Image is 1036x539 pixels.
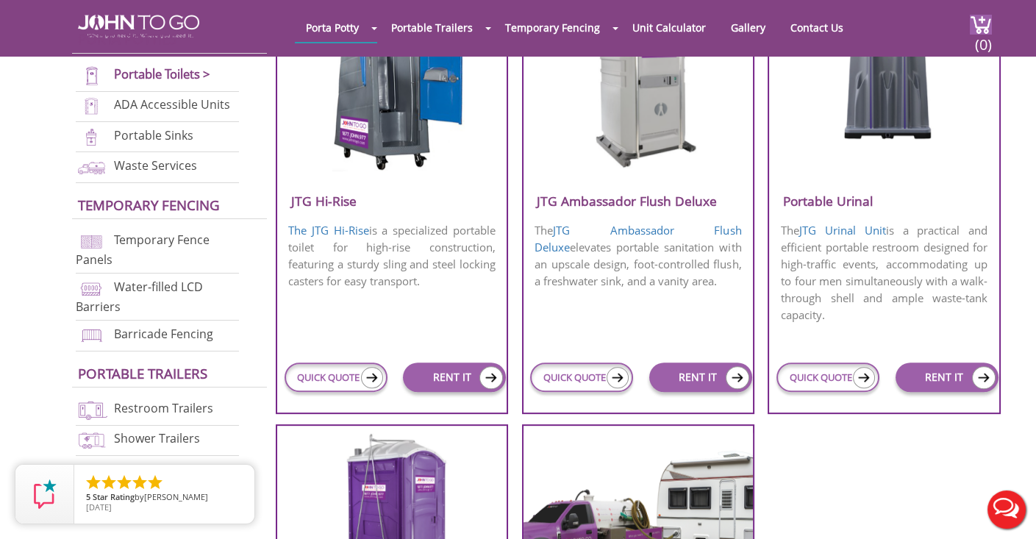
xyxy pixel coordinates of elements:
h3: JTG Ambassador Flush Deluxe [524,189,754,213]
a: Restroom Trailers [114,400,213,416]
img: waste-services-new.png [76,157,107,177]
span: [PERSON_NAME] [144,491,208,502]
a: Temporary Fence Panels [76,232,210,268]
h3: Portable Urinal [769,189,999,213]
a: Shower Trailers [114,430,200,446]
a: Porta Potty [295,13,370,42]
img: JOHN to go [78,15,199,38]
button: Live Chat [977,480,1036,539]
li:  [131,474,149,491]
a: JTG Urinal Unit [799,223,886,238]
a: Unit Calculator [621,13,717,42]
img: portable-sinks-new.png [76,127,107,147]
a: RENT IT [649,363,752,392]
li:  [146,474,164,491]
img: icon [972,366,996,389]
img: water-filled%20barriers-new.png [76,279,107,299]
img: shower-trailers-new.png [76,430,107,450]
a: RENT IT [896,363,999,392]
h3: JTG Hi-Rise [277,189,507,213]
img: Review Rating [30,479,60,509]
a: Water-filled LCD Barriers [76,279,203,315]
a: Gallery [720,13,776,42]
a: Temporary Fencing [494,13,611,42]
a: Waste Services [114,157,197,174]
img: ADA-units-new.png [76,96,107,116]
li:  [100,474,118,491]
a: QUICK QUOTE [776,363,879,392]
img: barricade-fencing-icon-new.png [76,326,107,346]
img: icon [479,366,503,389]
img: chan-link-fencing-new.png [76,232,107,251]
p: The elevates portable sanitation with an upscale design, foot-controlled flush, a freshwater sink... [524,221,754,291]
span: Star Rating [93,491,135,502]
img: icon [361,367,383,388]
a: Portable trailers [78,364,207,382]
a: QUICK QUOTE [530,363,633,392]
p: is a specialized portable toilet for high-rise construction, featuring a sturdy sling and steel l... [277,221,507,291]
span: [DATE] [86,501,112,513]
img: restroom-trailers-new.png [76,400,107,420]
img: icon [607,367,629,388]
span: 5 [86,491,90,502]
li:  [85,474,102,491]
a: The JTG Hi-Rise [288,223,368,238]
a: Temporary Fencing [78,196,220,214]
img: cart a [970,15,992,35]
li:  [115,474,133,491]
a: Contact Us [779,13,854,42]
a: Portable Toilets > [114,65,210,82]
a: QUICK QUOTE [285,363,387,392]
span: (0) [974,23,992,54]
a: JTG Ambassador Flush Deluxe [535,223,741,254]
a: RENT IT [403,363,506,392]
img: icon [853,367,875,388]
a: ADA Accessible Units [114,97,230,113]
a: Portable Trailers [380,13,484,42]
span: by [86,493,243,503]
p: The is a practical and efficient portable restroom designed for high-traffic events, accommodatin... [769,221,999,325]
a: Porta Potties [78,29,176,48]
a: Portable Sinks [114,127,193,143]
img: portable-toilets-new.png [76,66,107,86]
a: Barricade Fencing [114,326,213,342]
img: icon [726,366,749,389]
